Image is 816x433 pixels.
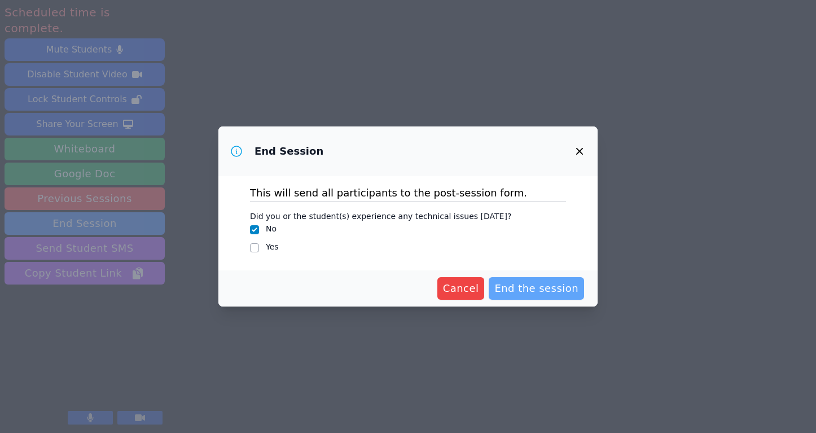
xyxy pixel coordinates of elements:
h3: End Session [255,145,323,158]
label: Yes [266,242,279,251]
p: This will send all participants to the post-session form. [250,185,566,201]
legend: Did you or the student(s) experience any technical issues [DATE]? [250,206,511,223]
label: No [266,224,277,233]
span: End the session [494,281,578,296]
button: End the session [489,277,584,300]
span: Cancel [443,281,479,296]
button: Cancel [437,277,485,300]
